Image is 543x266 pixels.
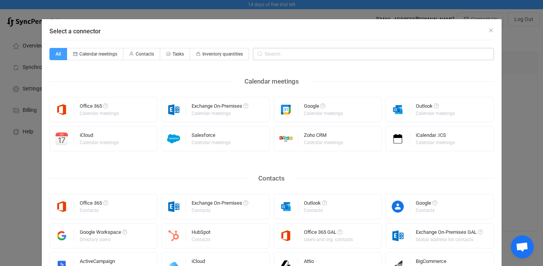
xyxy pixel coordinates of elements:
img: icloud-calendar.png [50,132,74,145]
img: google.png [274,103,298,116]
img: microsoft365.png [50,103,74,116]
div: Outlook [416,103,456,111]
div: Contacts [304,208,326,213]
div: Contacts [192,208,247,213]
img: icalendar.png [386,132,410,145]
div: Office 365 [80,200,108,208]
div: Contacts [192,237,210,242]
div: Calendar meetings [80,140,119,145]
div: Global address list contacts [416,237,482,242]
div: Zoho CRM [304,133,344,140]
div: Outlook [304,200,327,208]
div: Contacts [247,172,296,184]
span: Select a connector [49,28,101,35]
img: exchange.png [386,229,410,242]
div: Calendar meetings [304,111,343,116]
div: Users and org. contacts [304,237,353,242]
img: outlook.png [274,200,298,213]
img: google-workspace.png [50,229,74,242]
div: Contacts [80,208,107,213]
div: Calendar meetings [304,140,343,145]
div: Contacts [416,208,436,213]
div: Calendar meetings [416,111,455,116]
input: Search [253,48,494,60]
div: Exchange On-Premises [192,103,248,111]
div: Calendar meetings [80,111,119,116]
div: Calendar meetings [192,111,247,116]
div: Calendar meetings [233,76,310,87]
button: Close [488,27,494,34]
div: Google [304,103,344,111]
div: Google [416,200,437,208]
div: Calendar meetings [416,140,455,145]
div: Office 365 [80,103,120,111]
div: Exchange On-Premises GAL [416,230,483,237]
img: exchange.png [162,200,186,213]
div: Exchange On-Premises [192,200,248,208]
div: iCloud [80,133,120,140]
img: outlook.png [386,103,410,116]
div: Open chat [511,235,534,258]
div: Google Workspace [80,230,127,237]
div: Directory users [80,237,126,242]
div: Salesforce [192,133,232,140]
div: iCalendar .ICS [416,133,456,140]
div: Calendar meetings [192,140,231,145]
img: microsoft365.png [274,229,298,242]
img: salesforce.png [162,132,186,145]
div: HubSpot [192,230,212,237]
img: microsoft365.png [50,200,74,213]
div: Office 365 GAL [304,230,354,237]
img: zoho-crm.png [274,132,298,145]
img: exchange.png [162,103,186,116]
img: google-contacts.png [386,200,410,213]
img: hubspot.png [162,229,186,242]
